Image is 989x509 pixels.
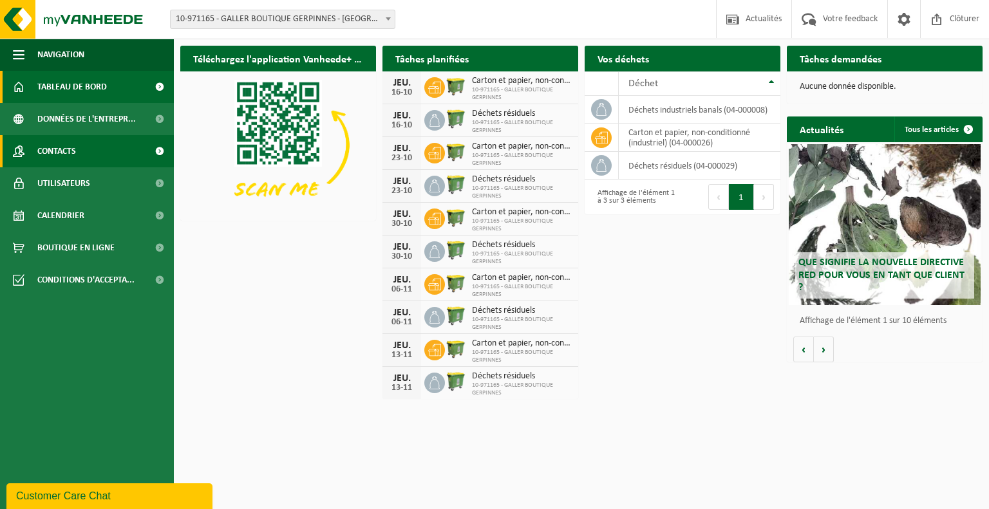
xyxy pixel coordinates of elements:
[389,351,415,360] div: 13-11
[894,116,981,142] a: Tous les articles
[389,242,415,252] div: JEU.
[445,207,467,228] img: WB-1100-HPE-GN-50
[798,257,965,292] span: Que signifie la nouvelle directive RED pour vous en tant que client ?
[170,10,395,29] span: 10-971165 - GALLER BOUTIQUE GERPINNES - GERPINNES
[472,273,572,283] span: Carton et papier, non-conditionné (industriel)
[619,124,780,152] td: carton et papier, non-conditionné (industriel) (04-000026)
[37,232,115,264] span: Boutique en ligne
[793,337,814,362] button: Vorige
[37,135,76,167] span: Contacts
[37,167,90,199] span: Utilisateurs
[389,176,415,187] div: JEU.
[754,184,774,210] button: Next
[37,264,135,296] span: Conditions d'accepta...
[729,184,754,210] button: 1
[445,239,467,261] img: WB-0770-HPE-GN-50
[619,152,780,180] td: déchets résiduels (04-000029)
[37,103,136,135] span: Données de l'entrepr...
[389,308,415,318] div: JEU.
[445,305,467,327] img: WB-0770-HPE-GN-50
[628,79,658,89] span: Déchet
[708,184,729,210] button: Previous
[472,217,572,233] span: 10-971165 - GALLER BOUTIQUE GERPINNES
[591,183,676,211] div: Affichage de l'élément 1 à 3 sur 3 éléments
[389,143,415,154] div: JEU.
[389,121,415,130] div: 16-10
[472,142,572,152] span: Carton et papier, non-conditionné (industriel)
[472,86,572,102] span: 10-971165 - GALLER BOUTIQUE GERPINNES
[445,141,467,163] img: WB-1100-HPE-GN-50
[445,174,467,196] img: WB-0770-HPE-GN-50
[6,481,215,509] iframe: chat widget
[389,340,415,351] div: JEU.
[180,46,376,71] h2: Téléchargez l'application Vanheede+ maintenant!
[472,207,572,217] span: Carton et papier, non-conditionné (industriel)
[389,111,415,121] div: JEU.
[389,384,415,393] div: 13-11
[472,349,572,364] span: 10-971165 - GALLER BOUTIQUE GERPINNES
[389,252,415,261] div: 30-10
[472,338,572,349] span: Carton et papier, non-conditionné (industriel)
[389,78,415,88] div: JEU.
[472,371,572,382] span: Déchets résiduels
[445,108,467,130] img: WB-0770-HPE-GN-50
[37,39,84,71] span: Navigation
[814,337,834,362] button: Volgende
[382,46,482,71] h2: Tâches planifiées
[472,119,572,134] span: 10-971165 - GALLER BOUTIQUE GERPINNES
[619,96,780,124] td: déchets industriels banals (04-000008)
[472,185,572,200] span: 10-971165 - GALLER BOUTIQUE GERPINNES
[472,109,572,119] span: Déchets résiduels
[445,75,467,97] img: WB-1100-HPE-GN-50
[472,250,572,266] span: 10-971165 - GALLER BOUTIQUE GERPINNES
[800,317,976,326] p: Affichage de l'élément 1 sur 10 éléments
[37,71,107,103] span: Tableau de bord
[389,154,415,163] div: 23-10
[472,306,572,316] span: Déchets résiduels
[445,272,467,294] img: WB-1100-HPE-GN-50
[789,144,981,305] a: Que signifie la nouvelle directive RED pour vous en tant que client ?
[389,187,415,196] div: 23-10
[389,209,415,219] div: JEU.
[472,316,572,331] span: 10-971165 - GALLER BOUTIQUE GERPINNES
[787,46,894,71] h2: Tâches demandées
[585,46,662,71] h2: Vos déchets
[472,240,572,250] span: Déchets résiduels
[389,219,415,228] div: 30-10
[389,275,415,285] div: JEU.
[37,199,84,232] span: Calendrier
[472,76,572,86] span: Carton et papier, non-conditionné (industriel)
[389,318,415,327] div: 06-11
[180,71,376,218] img: Download de VHEPlus App
[472,174,572,185] span: Déchets résiduels
[389,285,415,294] div: 06-11
[171,10,395,28] span: 10-971165 - GALLER BOUTIQUE GERPINNES - GERPINNES
[472,152,572,167] span: 10-971165 - GALLER BOUTIQUE GERPINNES
[445,371,467,393] img: WB-0770-HPE-GN-50
[800,82,970,91] p: Aucune donnée disponible.
[787,116,856,142] h2: Actualités
[389,373,415,384] div: JEU.
[472,382,572,397] span: 10-971165 - GALLER BOUTIQUE GERPINNES
[389,88,415,97] div: 16-10
[445,338,467,360] img: WB-1100-HPE-GN-50
[472,283,572,299] span: 10-971165 - GALLER BOUTIQUE GERPINNES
